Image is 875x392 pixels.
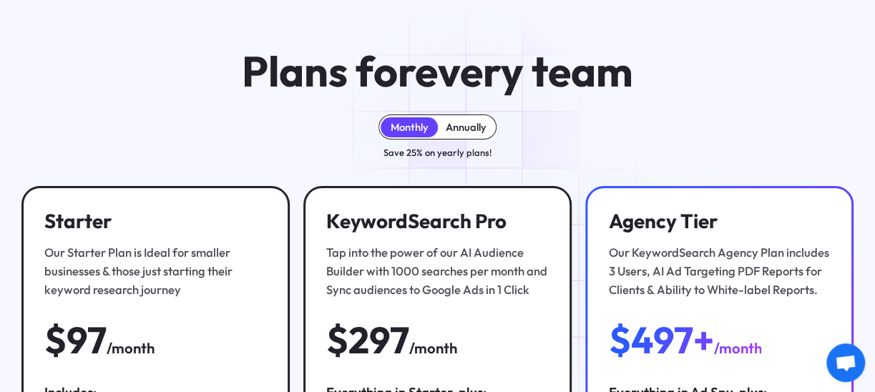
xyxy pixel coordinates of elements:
div: Our Starter Plan is Ideal for smaller businesses & those just starting their keyword research jou... [44,243,266,299]
a: Open chat [826,343,865,382]
div: Annually [446,121,487,134]
h1: Plans for [242,49,633,94]
div: Tap into the power of our AI Audience Builder with 1000 searches per month and Sync audiences to ... [326,243,548,299]
h3: Agency Tier [608,210,830,233]
h3: KeywordSearch Pro [326,210,548,233]
div: $97 [44,320,107,360]
div: Save 25% on yearly plans! [383,145,492,160]
div: Our KeywordSearch Agency Plan includes 3 Users, AI Ad Targeting PDF Reports for Clients & Ability... [608,243,830,299]
div: /month [107,337,155,360]
div: Monthly [390,121,428,134]
div: $297 [326,320,409,360]
span: every team [415,44,633,97]
h3: Starter [44,210,266,233]
div: $497+ [608,320,713,360]
div: /month [713,337,761,360]
div: /month [409,337,457,360]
